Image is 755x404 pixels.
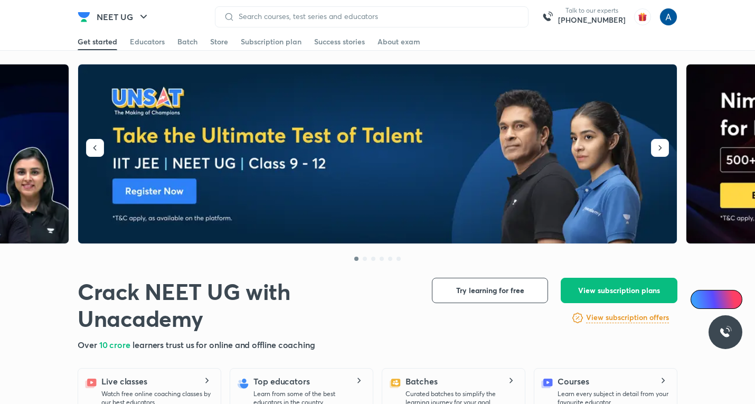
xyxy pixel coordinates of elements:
img: ttu [719,326,732,339]
h5: Courses [558,375,589,388]
button: View subscription plans [561,278,677,303]
img: call-us [537,6,558,27]
img: Company Logo [78,11,90,23]
a: Store [210,33,228,50]
img: Anees Ahmed [659,8,677,26]
img: Icon [697,295,705,304]
h5: Batches [405,375,437,388]
h6: View subscription offers [586,312,669,323]
h5: Top educators [253,375,310,388]
a: Batch [177,33,197,50]
h5: Live classes [101,375,147,388]
div: Store [210,36,228,47]
a: Ai Doubts [691,290,742,309]
div: Batch [177,36,197,47]
a: [PHONE_NUMBER] [558,15,626,25]
div: Educators [130,36,165,47]
p: Talk to our experts [558,6,626,15]
input: Search courses, test series and educators [234,12,520,21]
span: learners trust us for online and offline coaching [133,339,315,350]
div: Subscription plan [241,36,301,47]
span: Ai Doubts [708,295,736,304]
a: Get started [78,33,117,50]
button: Try learning for free [432,278,548,303]
span: Over [78,339,99,350]
img: avatar [634,8,651,25]
h1: Crack NEET UG with Unacademy [78,278,415,332]
a: About exam [378,33,420,50]
span: View subscription plans [578,285,660,296]
a: Educators [130,33,165,50]
a: Subscription plan [241,33,301,50]
div: Get started [78,36,117,47]
span: 10 crore [99,339,133,350]
a: Success stories [314,33,365,50]
div: About exam [378,36,420,47]
button: NEET UG [90,6,156,27]
div: Success stories [314,36,365,47]
a: View subscription offers [586,312,669,324]
span: Try learning for free [456,285,524,296]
